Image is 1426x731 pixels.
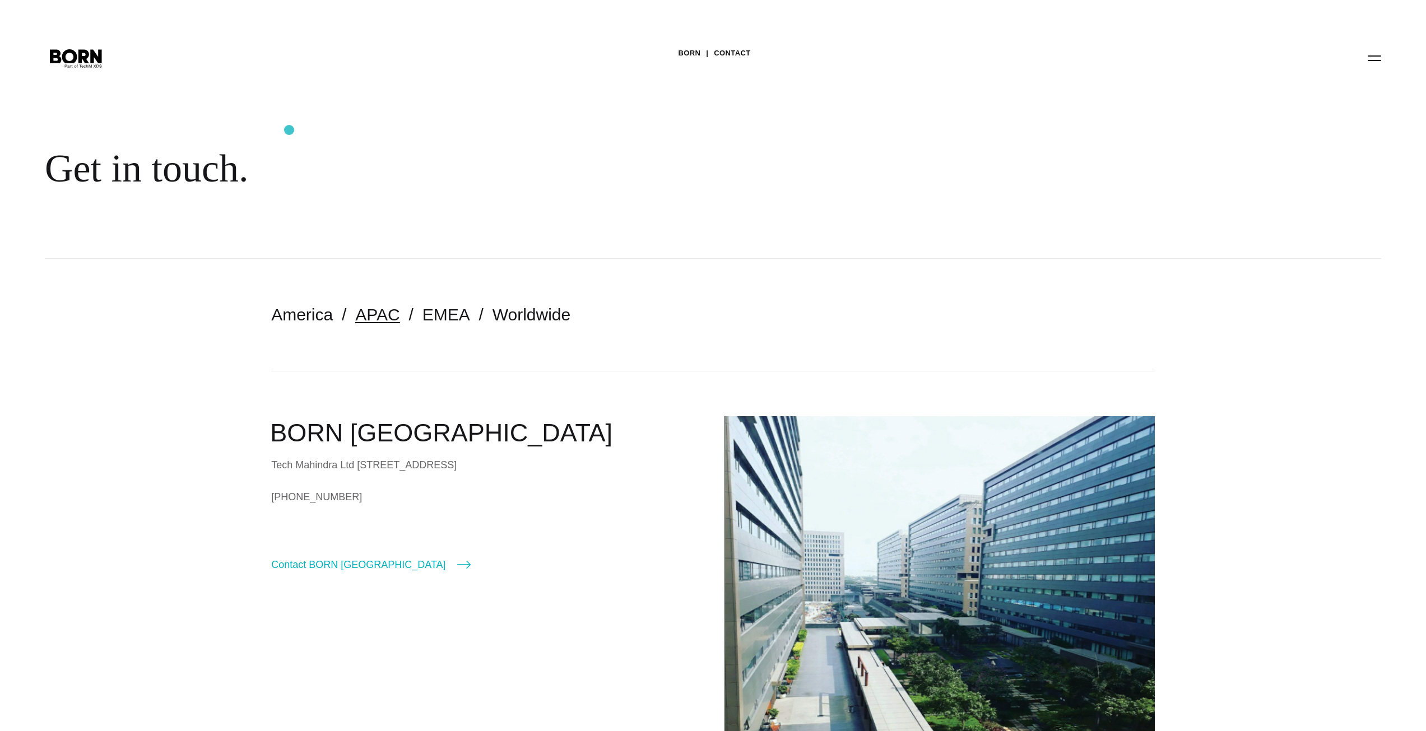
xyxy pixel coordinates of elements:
button: Open [1361,46,1388,69]
a: America [271,305,333,324]
div: Get in touch. [45,146,684,192]
a: APAC [355,305,400,324]
a: Worldwide [493,305,571,324]
a: BORN [678,45,700,62]
div: Tech Mahindra Ltd [STREET_ADDRESS] [271,457,702,473]
a: EMEA [422,305,470,324]
a: [PHONE_NUMBER] [271,488,702,505]
a: Contact BORN [GEOGRAPHIC_DATA] [271,557,470,572]
a: Contact [714,45,750,62]
h2: BORN [GEOGRAPHIC_DATA] [270,416,702,450]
